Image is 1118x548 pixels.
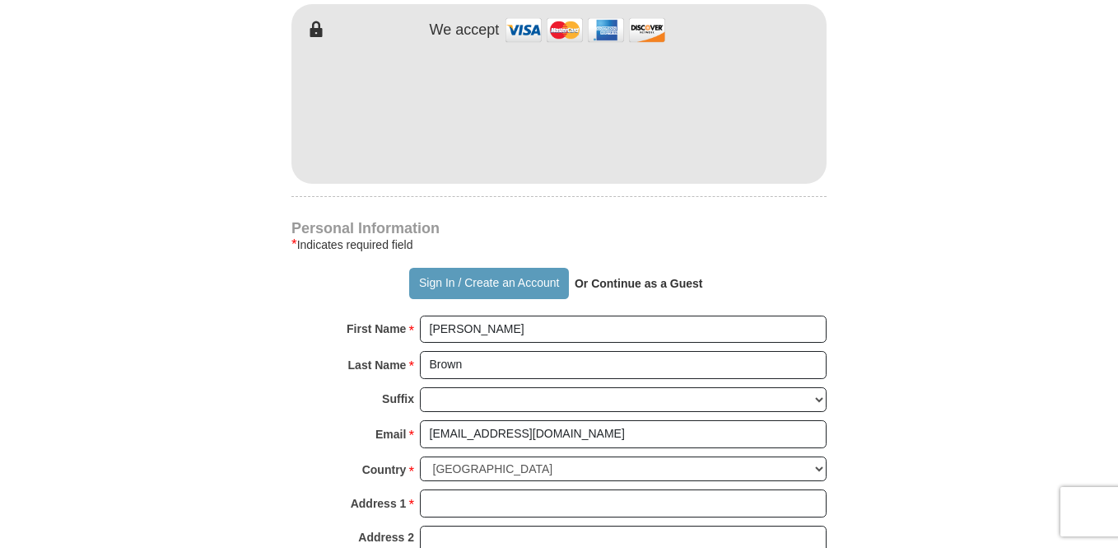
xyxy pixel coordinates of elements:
button: Sign In / Create an Account [409,268,568,299]
strong: Email [375,423,406,446]
strong: Last Name [348,354,407,377]
h4: We accept [430,21,500,40]
h4: Personal Information [291,222,827,235]
strong: Country [362,458,407,481]
strong: First Name [347,317,406,340]
strong: Suffix [382,387,414,410]
strong: Address 1 [351,492,407,515]
strong: Or Continue as a Guest [575,277,703,290]
img: credit cards accepted [503,12,668,48]
div: Indicates required field [291,235,827,255]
